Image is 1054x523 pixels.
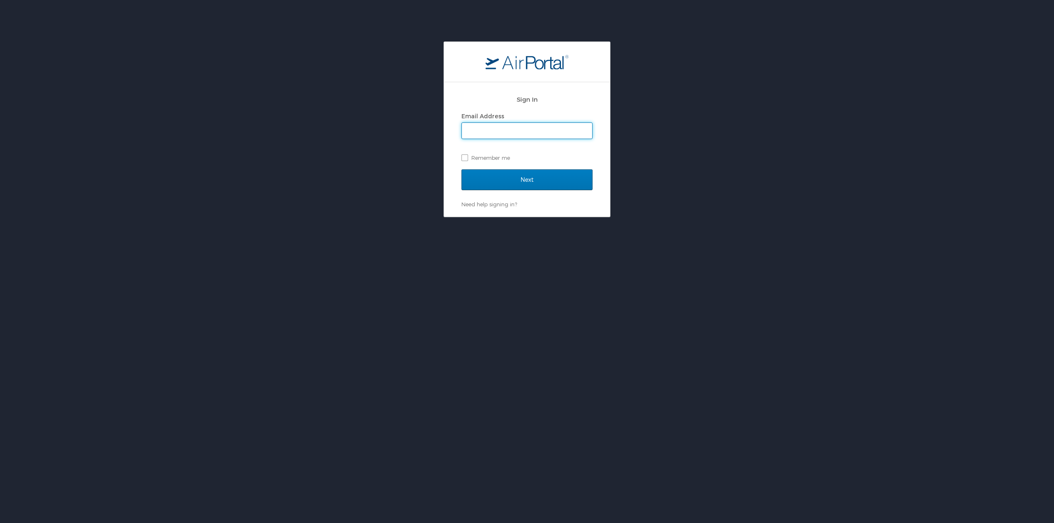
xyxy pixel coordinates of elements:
[486,54,568,69] img: logo
[461,95,593,104] h2: Sign In
[461,152,593,164] label: Remember me
[461,112,504,120] label: Email Address
[461,201,517,208] a: Need help signing in?
[461,169,593,190] input: Next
